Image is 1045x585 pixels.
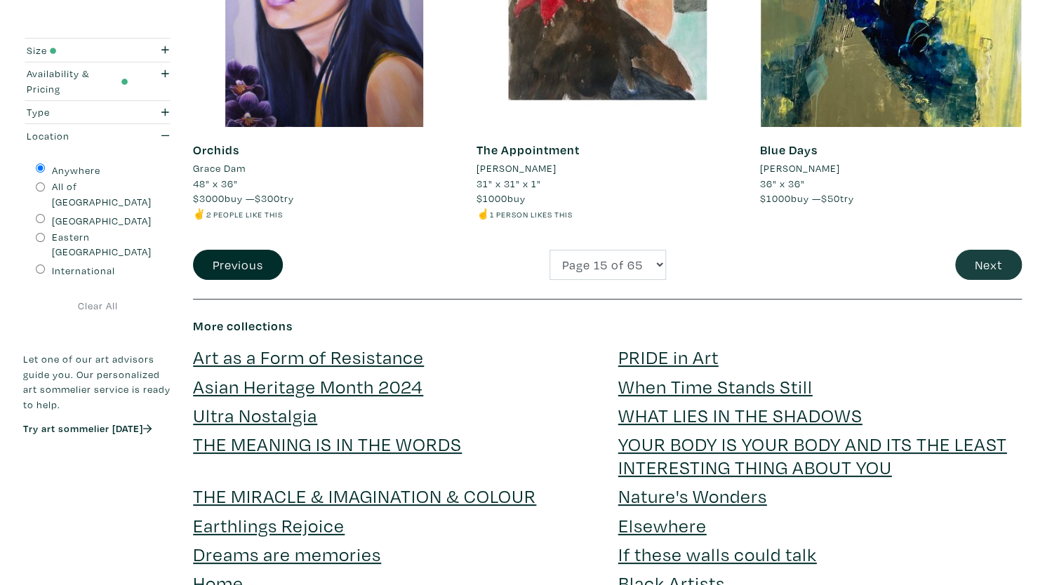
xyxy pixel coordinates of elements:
div: Type [27,105,128,120]
a: Nature's Wonders [618,483,767,508]
a: Earthlings Rejoice [193,513,345,537]
button: Type [23,101,172,124]
a: PRIDE in Art [618,344,719,369]
span: buy — try [193,191,294,205]
label: All of [GEOGRAPHIC_DATA] [52,179,160,209]
h6: More collections [193,318,1022,334]
a: [PERSON_NAME] [759,161,1022,176]
button: Previous [193,250,283,280]
span: $1000 [477,191,507,205]
a: THE MIRACLE & IMAGINATION & COLOUR [193,483,536,508]
li: Grace Dam [193,161,246,176]
div: Availability & Pricing [27,66,128,96]
button: Size [23,39,172,62]
span: 36" x 36" [759,177,804,190]
span: buy [477,191,526,205]
small: 2 people like this [206,209,283,220]
a: Ultra Nostalgia [193,403,317,427]
a: The Appointment [477,142,580,158]
span: $1000 [759,191,790,205]
span: 48" x 36" [193,177,238,190]
a: Clear All [23,298,172,314]
label: International [52,263,115,278]
a: Grace Dam [193,161,455,176]
button: Location [23,124,172,147]
a: Orchids [193,142,239,158]
a: Dreams are memories [193,542,381,566]
li: ✌️ [193,206,455,222]
li: [PERSON_NAME] [477,161,557,176]
div: Location [27,128,128,144]
span: $3000 [193,191,225,205]
label: Anywhere [52,163,100,178]
a: If these walls could talk [618,542,817,566]
p: Let one of our art advisors guide you. Our personalized art sommelier service is ready to help. [23,351,172,412]
a: When Time Stands Still [618,374,813,398]
a: [PERSON_NAME] [477,161,739,176]
a: Blue Days [759,142,817,158]
a: YOUR BODY IS YOUR BODY AND ITS THE LEAST INTERESTING THING ABOUT YOU [618,431,1007,478]
div: Size [27,43,128,58]
iframe: Customer reviews powered by Trustpilot [23,450,172,479]
label: Eastern [GEOGRAPHIC_DATA] [52,229,160,260]
span: 31" x 31" x 1" [477,177,541,190]
a: WHAT LIES IN THE SHADOWS [618,403,863,427]
li: [PERSON_NAME] [759,161,839,176]
a: Elsewhere [618,513,707,537]
label: [GEOGRAPHIC_DATA] [52,213,152,229]
small: 1 person likes this [490,209,573,220]
span: buy — try [759,191,853,205]
a: Try art sommelier [DATE] [23,422,152,435]
span: $300 [255,191,280,205]
span: $50 [820,191,839,205]
a: Art as a Form of Resistance [193,344,424,369]
a: Asian Heritage Month 2024 [193,374,423,398]
a: THE MEANING IS IN THE WORDS [193,431,462,456]
button: Next [955,250,1022,280]
button: Availability & Pricing [23,62,172,100]
li: ☝️ [477,206,739,222]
